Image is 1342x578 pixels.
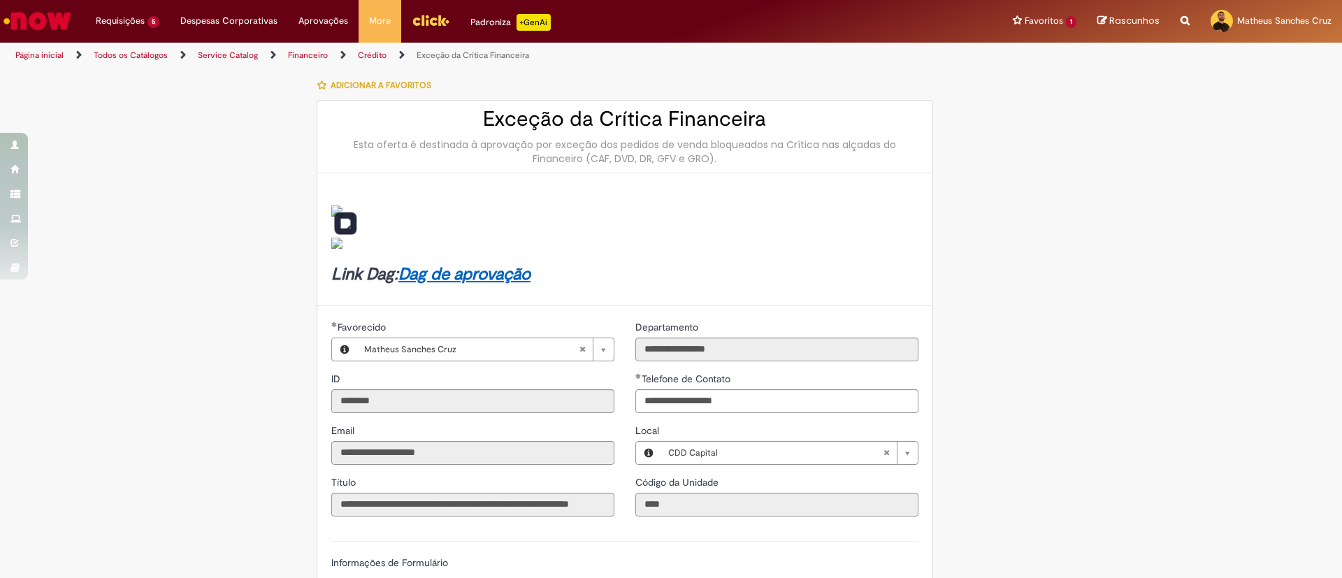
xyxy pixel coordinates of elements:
img: ServiceNow [1,7,73,35]
button: Adicionar a Favoritos [317,71,439,100]
div: Esta oferta é destinada à aprovação por exceção dos pedidos de venda bloqueados na Crítica nas al... [331,138,918,166]
span: CDD Capital [668,442,883,464]
a: Crédito [358,50,387,61]
a: Matheus Sanches CruzLimpar campo Favorecido [357,338,614,361]
span: Somente leitura - ID [331,373,343,385]
button: Favorecido, Visualizar este registro Matheus Sanches Cruz [332,338,357,361]
label: Somente leitura - Código da Unidade [635,475,721,489]
img: sys_attachment.do [331,205,342,217]
label: Somente leitura - Email [331,424,357,438]
span: Requisições [96,14,145,28]
div: Padroniza [470,14,551,31]
input: Título [331,493,614,516]
span: Despesas Corporativas [180,14,277,28]
input: Código da Unidade [635,493,918,516]
span: Obrigatório Preenchido [635,373,642,379]
span: 1 [1066,16,1076,28]
input: Departamento [635,338,918,361]
span: Favoritos [1025,14,1063,28]
a: Exceção da Crítica Financeira [417,50,529,61]
p: +GenAi [517,14,551,31]
input: Telefone de Contato [635,389,918,413]
img: sys_attachment.do [331,238,342,249]
span: Matheus Sanches Cruz [1237,15,1332,27]
span: Somente leitura - Email [331,424,357,437]
a: Todos os Catálogos [94,50,168,61]
a: Financeiro [288,50,328,61]
a: Service Catalog [198,50,258,61]
a: Dag de aprovação [398,263,531,285]
span: Obrigatório Preenchido [331,321,338,327]
img: click_logo_yellow_360x200.png [412,10,449,31]
abbr: Limpar campo Favorecido [572,338,593,361]
label: Somente leitura - ID [331,372,343,386]
span: Somente leitura - Título [331,476,359,489]
span: Somente leitura - Código da Unidade [635,476,721,489]
label: Somente leitura - Título [331,475,359,489]
span: Necessários - Favorecido [338,321,389,333]
span: Rascunhos [1109,14,1160,27]
span: Aprovações [298,14,348,28]
span: More [369,14,391,28]
ul: Trilhas de página [10,43,884,68]
label: Informações de Formulário [331,556,448,569]
input: ID [331,389,614,413]
h2: Exceção da Crítica Financeira [331,108,918,131]
button: Local, Visualizar este registro CDD Capital [636,442,661,464]
span: Matheus Sanches Cruz [364,338,579,361]
span: Telefone de Contato [642,373,733,385]
input: Email [331,441,614,465]
a: Página inicial [15,50,64,61]
span: 5 [147,16,159,28]
span: Local [635,424,662,437]
span: Somente leitura - Departamento [635,321,701,333]
a: CDD CapitalLimpar campo Local [661,442,918,464]
strong: Link Dag: [331,263,531,285]
label: Somente leitura - Departamento [635,320,701,334]
span: Adicionar a Favoritos [331,80,431,91]
a: Rascunhos [1097,15,1160,28]
abbr: Limpar campo Local [876,442,897,464]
